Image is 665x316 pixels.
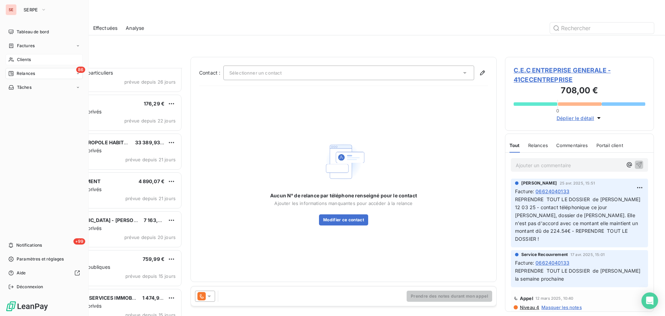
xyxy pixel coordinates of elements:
span: 86 [76,67,85,73]
span: 25 avr. 2025, 15:51 [560,181,595,185]
button: Modifier ce contact [319,214,368,225]
span: Tâches [17,84,32,91]
span: Aucun N° de relance par téléphone renseigné pour le contact [270,192,417,199]
span: 06624040133 [535,188,569,195]
span: 06624040133 [535,259,569,266]
span: 4 890,07 € [139,178,165,184]
span: prévue depuis 20 jours [124,234,176,240]
button: Déplier le détail [555,114,605,122]
span: REPRENDRE TOUT LE DOSSIER de [PERSON_NAME] la semaine prochaine [515,268,642,282]
span: Appel [520,296,533,301]
span: Tableau de bord [17,29,49,35]
span: prévue depuis 26 jours [124,79,176,85]
span: Relances [528,143,548,148]
span: 1 474,90 € [142,295,167,301]
span: +99 [73,238,85,245]
span: 759,99 € [143,256,165,262]
span: SERPE [24,7,38,12]
span: Déplier le détail [557,114,594,122]
img: Empty state [321,139,366,184]
span: Aide [17,270,26,276]
span: Tout [509,143,520,148]
span: Déconnexion [17,284,43,290]
span: Notifications [16,242,42,248]
span: Masquer les notes [541,305,582,310]
span: Factures [17,43,35,49]
span: C.E.C ENTREPRISE GENERALE - 41CECENTREPRISE [514,66,645,84]
span: 33 389,93 € [135,139,165,145]
div: SE [6,4,17,15]
span: Analyse [126,25,144,32]
button: Prendre des notes durant mon appel [407,291,492,302]
span: Service Recouvrement [521,251,568,258]
span: Ajouter les informations manquantes pour accéder à la relance [274,200,413,206]
span: [PERSON_NAME] [521,180,557,186]
span: 176,29 € [144,101,165,106]
span: prévue depuis 22 jours [124,118,176,123]
span: Clients [17,57,31,63]
div: Open Intercom Messenger [641,292,658,309]
span: Facture : [515,259,534,266]
label: Contact : [199,69,223,76]
span: 7 163,90 € [144,217,169,223]
span: prévue depuis 15 jours [125,273,176,279]
span: 0 [556,108,559,113]
span: prévue depuis 21 jours [125,196,176,201]
span: ELYADE SYNDIC SERVICES IMMOBILIERS [49,295,147,301]
span: Facture : [515,188,534,195]
span: Relances [17,70,35,77]
input: Rechercher [550,23,654,34]
h3: 708,00 € [514,84,645,98]
span: TOULOUSE METROPOLE HABITAT [49,139,130,145]
img: Logo LeanPay [6,301,48,312]
span: Paramètres et réglages [17,256,64,262]
div: grid [33,68,182,316]
span: 17 avr. 2025, 15:01 [570,253,605,257]
span: EPF [GEOGRAPHIC_DATA] - [PERSON_NAME] [49,217,157,223]
span: Commentaires [556,143,588,148]
span: Effectuées [93,25,118,32]
span: prévue depuis 21 jours [125,157,176,162]
span: 12 mars 2025, 10:40 [535,296,574,300]
span: Sélectionner un contact [229,70,282,76]
span: Portail client [596,143,623,148]
span: Niveau 4 [519,305,539,310]
a: Aide [6,267,83,279]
